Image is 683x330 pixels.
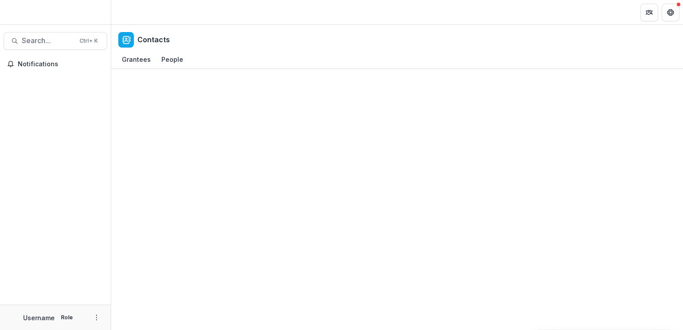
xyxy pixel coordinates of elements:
[78,36,100,46] div: Ctrl + K
[23,313,55,322] p: Username
[18,60,104,68] span: Notifications
[22,36,74,45] span: Search...
[662,4,679,21] button: Get Help
[4,57,107,71] button: Notifications
[118,51,154,68] a: Grantees
[118,53,154,66] div: Grantees
[158,53,187,66] div: People
[58,314,76,322] p: Role
[4,32,107,50] button: Search...
[91,312,102,323] button: More
[158,51,187,68] a: People
[640,4,658,21] button: Partners
[137,36,170,44] h2: Contacts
